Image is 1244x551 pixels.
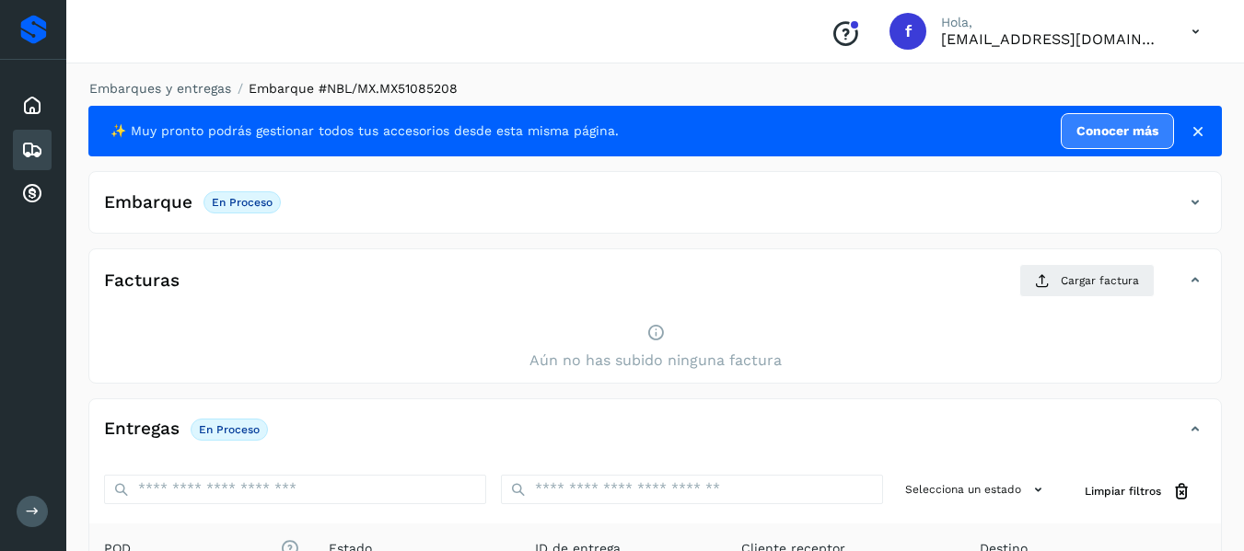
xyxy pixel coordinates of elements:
div: EmbarqueEn proceso [89,187,1221,233]
span: ✨ Muy pronto podrás gestionar todos tus accesorios desde esta misma página. [110,121,619,141]
h4: Embarque [104,192,192,213]
h4: Facturas [104,270,180,292]
span: Limpiar filtros [1085,483,1161,499]
p: Hola, [941,15,1162,30]
p: En proceso [212,196,273,209]
div: FacturasCargar factura [89,264,1221,312]
span: Embarque #NBL/MX.MX51085208 [249,81,458,96]
div: Cuentas por cobrar [13,174,52,214]
a: Embarques y entregas [89,81,231,96]
h4: Entregas [104,419,180,440]
div: Embarques [13,130,52,170]
p: En proceso [199,423,260,436]
span: Aún no has subido ninguna factura [529,350,782,372]
a: Conocer más [1061,113,1174,149]
div: Inicio [13,86,52,126]
p: facturacion@hcarga.com [941,30,1162,48]
button: Cargar factura [1019,264,1155,297]
button: Limpiar filtros [1070,475,1206,509]
div: EntregasEn proceso [89,414,1221,460]
button: Selecciona un estado [898,475,1055,505]
span: Cargar factura [1061,272,1139,289]
nav: breadcrumb [88,79,1222,98]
